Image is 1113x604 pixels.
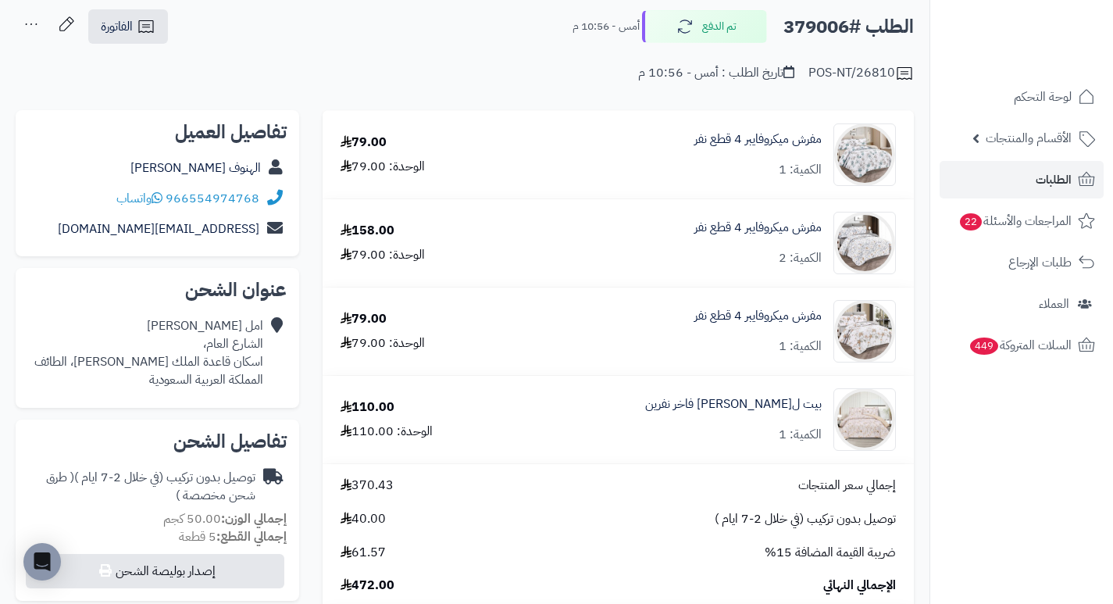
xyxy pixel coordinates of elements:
[23,543,61,581] div: Open Intercom Messenger
[779,249,822,267] div: الكمية: 2
[28,123,287,141] h2: تفاصيل العميل
[715,510,896,528] span: توصيل بدون تركيب (في خلال 2-7 ايام )
[216,527,287,546] strong: إجمالي القطع:
[34,317,263,388] div: امل [PERSON_NAME] الشارع العام، اسكان قاعدة الملك [PERSON_NAME]، الطائف المملكة العربية السعودية
[779,338,822,356] div: الكمية: 1
[58,220,259,238] a: [EMAIL_ADDRESS][DOMAIN_NAME]
[970,338,998,355] span: 449
[130,159,261,177] a: الهنوف [PERSON_NAME]
[958,210,1072,232] span: المراجعات والأسئلة
[823,577,896,595] span: الإجمالي النهائي
[28,432,287,451] h2: تفاصيل الشحن
[940,202,1104,240] a: المراجعات والأسئلة22
[341,510,386,528] span: 40.00
[221,509,287,528] strong: إجمالي الوزن:
[341,477,394,495] span: 370.43
[940,327,1104,364] a: السلات المتروكة449
[101,17,133,36] span: الفاتورة
[28,469,255,505] div: توصيل بدون تركيب (في خلال 2-7 ايام )
[940,78,1104,116] a: لوحة التحكم
[834,300,895,363] img: 1752752292-1-90x90.jpg
[1039,293,1069,315] span: العملاء
[341,222,394,240] div: 158.00
[341,158,425,176] div: الوحدة: 79.00
[179,527,287,546] small: 5 قطعة
[834,388,895,451] img: 1757415324-1-90x90.jpg
[940,161,1104,198] a: الطلبات
[986,127,1072,149] span: الأقسام والمنتجات
[341,334,425,352] div: الوحدة: 79.00
[694,219,822,237] a: مفرش ميكروفايبر 4 قطع نفر
[341,577,394,595] span: 472.00
[116,189,162,208] a: واتساب
[969,334,1072,356] span: السلات المتروكة
[341,398,394,416] div: 110.00
[960,213,982,231] span: 22
[341,134,387,152] div: 79.00
[808,64,914,83] div: POS-NT/26810
[798,477,896,495] span: إجمالي سعر المنتجات
[163,509,287,528] small: 50.00 كجم
[341,310,387,328] div: 79.00
[1008,252,1072,273] span: طلبات الإرجاع
[645,395,822,413] a: بيت ل[PERSON_NAME] فاخر نفرين
[638,64,794,82] div: تاريخ الطلب : أمس - 10:56 م
[166,189,259,208] a: 966554974768
[28,281,287,299] h2: عنوان الشحن
[940,285,1104,323] a: العملاء
[1014,86,1072,108] span: لوحة التحكم
[26,554,284,588] button: إصدار بوليصة الشحن
[341,423,433,441] div: الوحدة: 110.00
[642,10,767,43] button: تم الدفع
[834,212,895,274] img: 1752752033-1-90x90.jpg
[783,11,914,43] h2: الطلب #379006
[779,161,822,179] div: الكمية: 1
[940,244,1104,281] a: طلبات الإرجاع
[46,468,255,505] span: ( طرق شحن مخصصة )
[765,544,896,562] span: ضريبة القيمة المضافة 15%
[88,9,168,44] a: الفاتورة
[779,426,822,444] div: الكمية: 1
[341,544,386,562] span: 61.57
[694,307,822,325] a: مفرش ميكروفايبر 4 قطع نفر
[834,123,895,186] img: 1752751687-1-90x90.jpg
[694,130,822,148] a: مفرش ميكروفايبر 4 قطع نفر
[573,19,640,34] small: أمس - 10:56 م
[1036,169,1072,191] span: الطلبات
[341,246,425,264] div: الوحدة: 79.00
